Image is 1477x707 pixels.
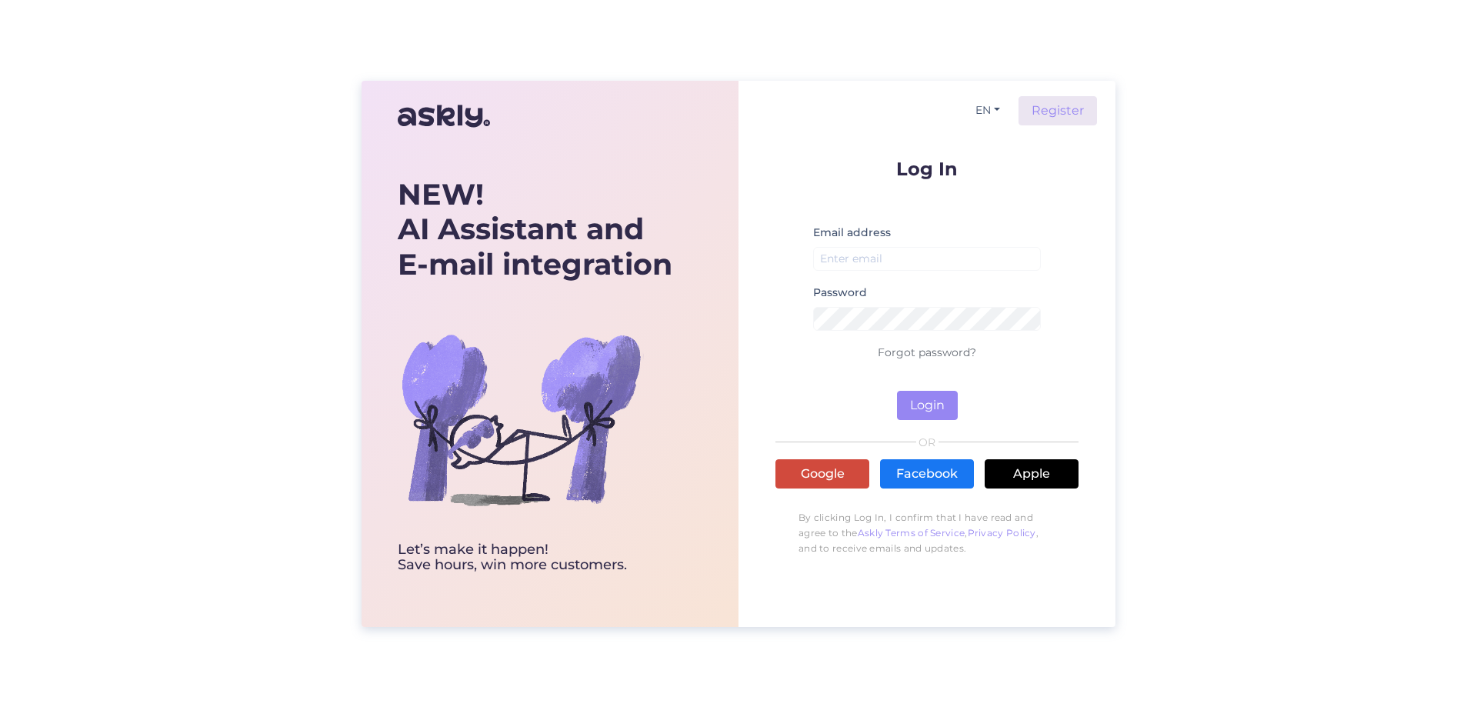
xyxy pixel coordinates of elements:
[878,345,976,359] a: Forgot password?
[775,502,1079,564] p: By clicking Log In, I confirm that I have read and agree to the , , and to receive emails and upd...
[813,247,1041,271] input: Enter email
[880,459,974,489] a: Facebook
[968,527,1036,539] a: Privacy Policy
[398,542,672,573] div: Let’s make it happen! Save hours, win more customers.
[916,437,939,448] span: OR
[897,391,958,420] button: Login
[775,159,1079,178] p: Log In
[813,225,891,241] label: Email address
[969,99,1006,122] button: EN
[398,98,490,135] img: Askly
[398,296,644,542] img: bg-askly
[398,176,484,212] b: NEW!
[858,527,965,539] a: Askly Terms of Service
[1019,96,1097,125] a: Register
[813,285,867,301] label: Password
[398,177,672,282] div: AI Assistant and E-mail integration
[775,459,869,489] a: Google
[985,459,1079,489] a: Apple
